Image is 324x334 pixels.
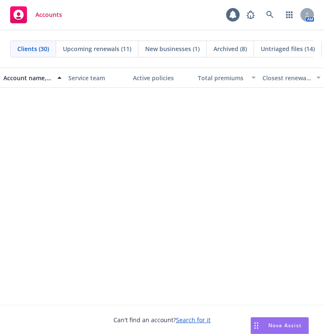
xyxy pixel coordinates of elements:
[7,3,65,27] a: Accounts
[198,73,247,82] div: Total premiums
[145,44,200,53] span: New businesses (1)
[68,73,127,82] div: Service team
[262,73,311,82] div: Closest renewal date
[113,315,211,324] span: Can't find an account?
[17,44,49,53] span: Clients (30)
[130,68,194,88] button: Active policies
[176,316,211,324] a: Search for it
[3,73,52,82] div: Account name, DBA
[133,73,191,82] div: Active policies
[242,6,259,23] a: Report a Bug
[259,68,324,88] button: Closest renewal date
[262,6,278,23] a: Search
[281,6,298,23] a: Switch app
[251,317,309,334] button: Nova Assist
[63,44,131,53] span: Upcoming renewals (11)
[213,44,247,53] span: Archived (8)
[268,322,302,329] span: Nova Assist
[251,318,262,334] div: Drag to move
[35,11,62,18] span: Accounts
[261,44,315,53] span: Untriaged files (14)
[65,68,130,88] button: Service team
[194,68,259,88] button: Total premiums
